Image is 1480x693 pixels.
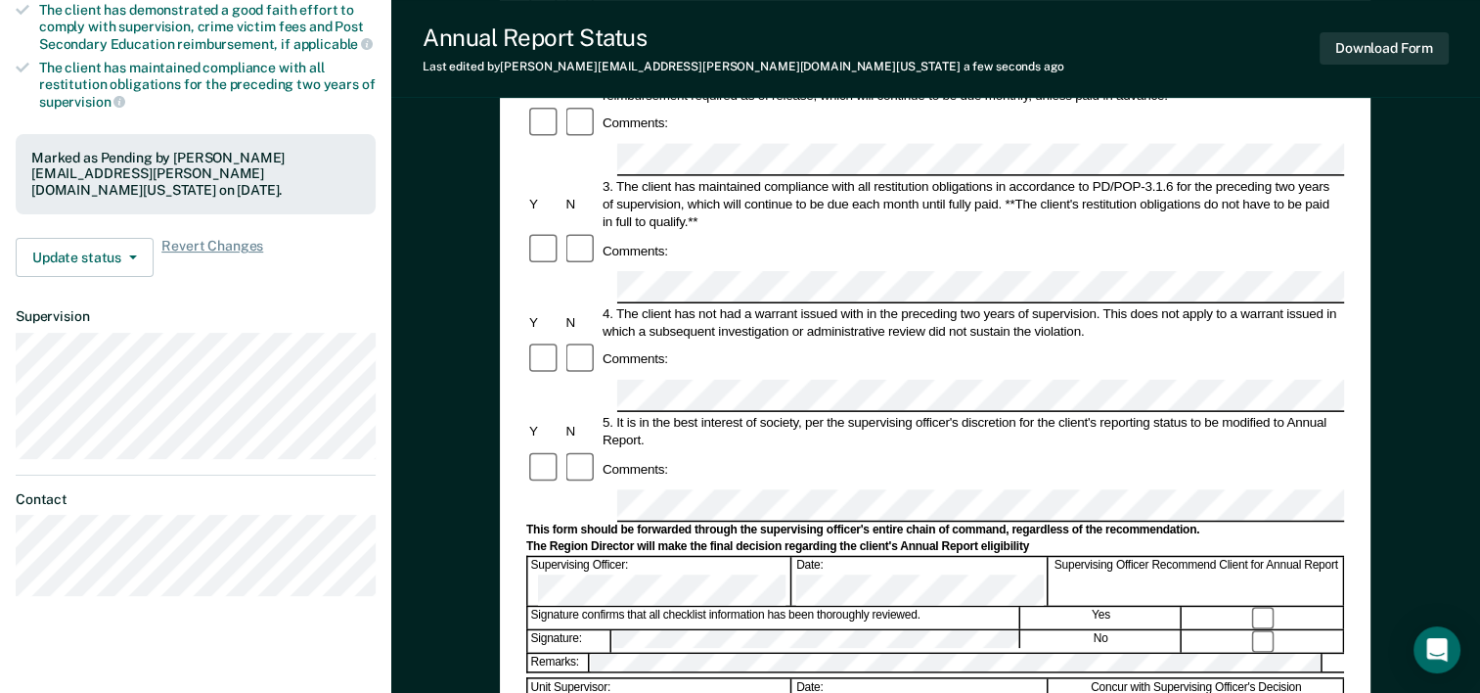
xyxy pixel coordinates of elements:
[1413,626,1460,673] div: Open Intercom Messenger
[600,350,671,368] div: Comments:
[600,460,671,478] div: Comments:
[526,313,562,331] div: Y
[528,608,1020,629] div: Signature confirms that all checklist information has been thoroughly reviewed.
[1050,558,1344,606] div: Supervising Officer Recommend Client for Annual Report
[528,630,611,652] div: Signature:
[526,195,562,212] div: Y
[793,558,1048,606] div: Date:
[39,2,376,52] div: The client has demonstrated a good faith effort to comply with supervision, crime victim fees and...
[16,238,154,277] button: Update status
[563,423,600,440] div: N
[423,23,1064,52] div: Annual Report Status
[964,60,1064,73] span: a few seconds ago
[600,414,1344,449] div: 5. It is in the best interest of society, per the supervising officer's discretion for the client...
[528,558,792,606] div: Supervising Officer:
[600,177,1344,230] div: 3. The client has maintained compliance with all restitution obligations in accordance to PD/POP-...
[1021,608,1182,629] div: Yes
[293,36,373,52] span: applicable
[526,539,1344,555] div: The Region Director will make the final decision regarding the client's Annual Report eligibility
[600,115,671,132] div: Comments:
[39,94,125,110] span: supervision
[563,195,600,212] div: N
[600,304,1344,340] div: 4. The client has not had a warrant issued with in the preceding two years of supervision. This d...
[1021,630,1182,652] div: No
[161,238,263,277] span: Revert Changes
[1320,32,1449,65] button: Download Form
[526,523,1344,538] div: This form should be forwarded through the supervising officer's entire chain of command, regardle...
[563,313,600,331] div: N
[528,654,591,671] div: Remarks:
[39,60,376,110] div: The client has maintained compliance with all restitution obligations for the preceding two years of
[600,242,671,259] div: Comments:
[526,423,562,440] div: Y
[16,308,376,325] dt: Supervision
[31,150,360,199] div: Marked as Pending by [PERSON_NAME][EMAIL_ADDRESS][PERSON_NAME][DOMAIN_NAME][US_STATE] on [DATE].
[423,60,1064,73] div: Last edited by [PERSON_NAME][EMAIL_ADDRESS][PERSON_NAME][DOMAIN_NAME][US_STATE]
[16,491,376,508] dt: Contact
